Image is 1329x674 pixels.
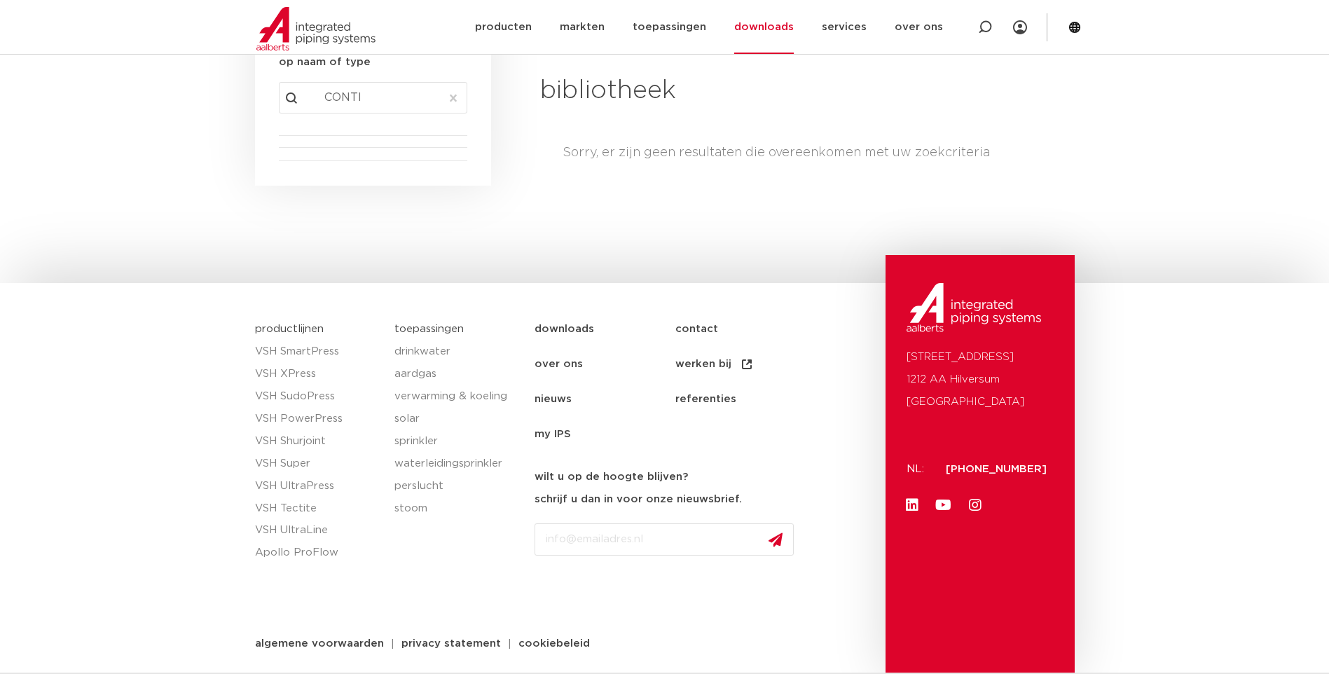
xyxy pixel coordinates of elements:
[255,542,381,564] a: Apollo ProFlow
[535,472,688,482] strong: wilt u op de hoogte blijven?
[907,458,929,481] p: NL:
[535,567,748,621] iframe: reCAPTCHA
[255,385,381,408] a: VSH SudoPress
[394,341,521,363] a: drinkwater
[255,363,381,385] a: VSH XPress
[255,475,381,497] a: VSH UltraPress
[535,417,675,452] a: my IPS
[394,475,521,497] a: perslucht
[535,494,742,504] strong: schrijf u dan in voor onze nieuwsbrief.
[907,346,1054,413] p: [STREET_ADDRESS] 1212 AA Hilversum [GEOGRAPHIC_DATA]
[255,453,381,475] a: VSH Super
[946,464,1047,474] a: [PHONE_NUMBER]
[394,453,521,475] a: waterleidingsprinkler
[394,324,464,334] a: toepassingen
[535,312,879,452] nav: Menu
[535,382,675,417] a: nieuws
[535,523,794,556] input: info@emailadres.nl
[540,74,790,108] h2: bibliotheek
[769,532,783,547] img: send.svg
[535,312,675,347] a: downloads
[675,382,816,417] a: referenties
[255,638,384,649] span: algemene voorwaarden
[394,385,521,408] a: verwarming & koeling
[394,408,521,430] a: solar
[245,638,394,649] a: algemene voorwaarden
[394,363,521,385] a: aardgas
[518,638,590,649] span: cookiebeleid
[535,347,675,382] a: over ons
[675,312,816,347] a: contact
[255,497,381,520] a: VSH Tectite
[255,519,381,542] a: VSH UltraLine
[394,497,521,520] a: stoom
[401,638,501,649] span: privacy statement
[675,347,816,382] a: werken bij
[255,408,381,430] a: VSH PowerPress
[563,109,1075,198] div: Sorry, er zijn geen resultaten die overeenkomen met uw zoekcriteria
[394,430,521,453] a: sprinkler
[255,430,381,453] a: VSH Shurjoint
[391,638,511,649] a: privacy statement
[279,57,371,67] strong: op naam of type
[508,638,600,649] a: cookiebeleid
[255,341,381,363] a: VSH SmartPress
[255,324,324,334] a: productlijnen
